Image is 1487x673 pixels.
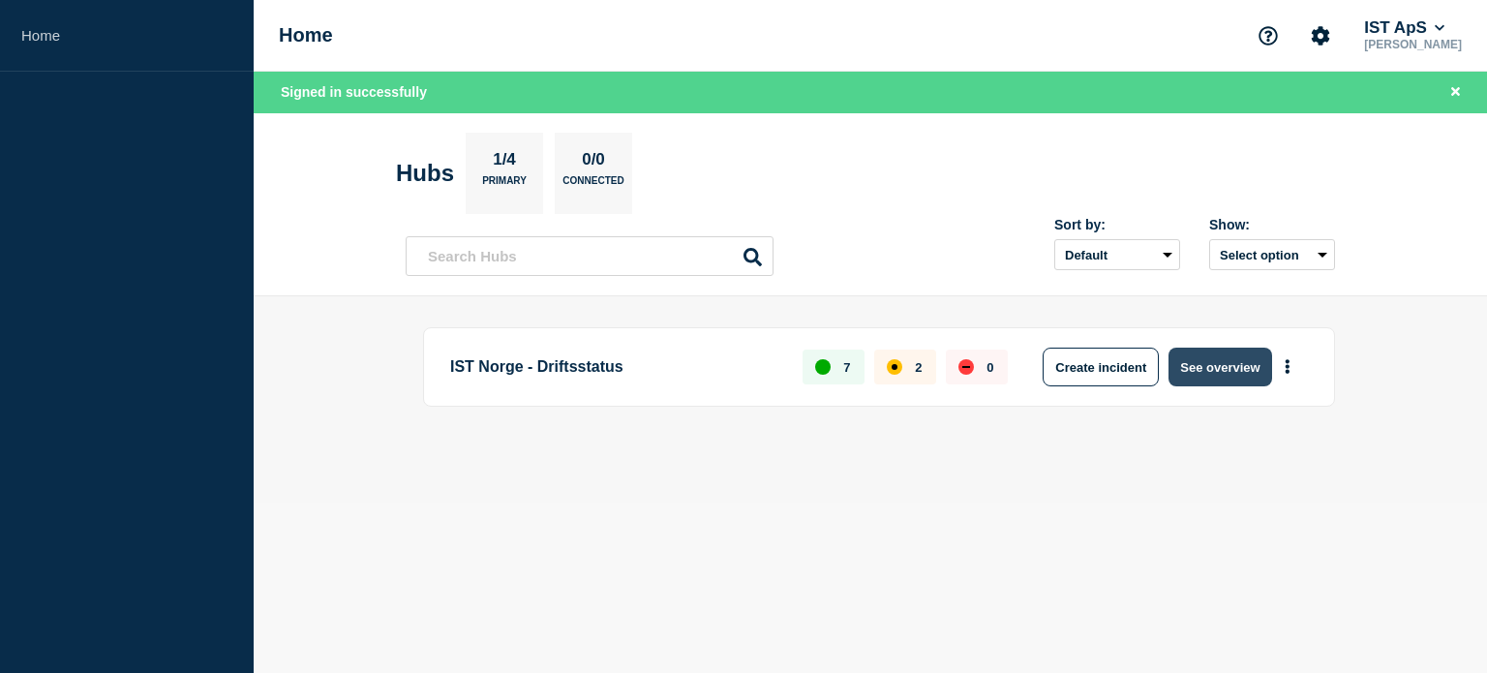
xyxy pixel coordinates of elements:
[1054,239,1180,270] select: Sort by
[1168,348,1271,386] button: See overview
[1209,217,1335,232] div: Show:
[279,24,333,46] h1: Home
[843,360,850,375] p: 7
[1360,38,1466,51] p: [PERSON_NAME]
[986,360,993,375] p: 0
[482,175,527,196] p: Primary
[887,359,902,375] div: affected
[281,84,427,100] span: Signed in successfully
[1443,81,1468,104] button: Close banner
[915,360,922,375] p: 2
[1209,239,1335,270] button: Select option
[1248,15,1289,56] button: Support
[1360,18,1448,38] button: IST ApS
[575,150,613,175] p: 0/0
[958,359,974,375] div: down
[1300,15,1341,56] button: Account settings
[815,359,831,375] div: up
[1043,348,1159,386] button: Create incident
[562,175,623,196] p: Connected
[1275,350,1300,385] button: More actions
[396,160,454,187] h2: Hubs
[450,348,780,386] p: IST Norge - Driftsstatus
[486,150,524,175] p: 1/4
[406,236,774,276] input: Search Hubs
[1054,217,1180,232] div: Sort by:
